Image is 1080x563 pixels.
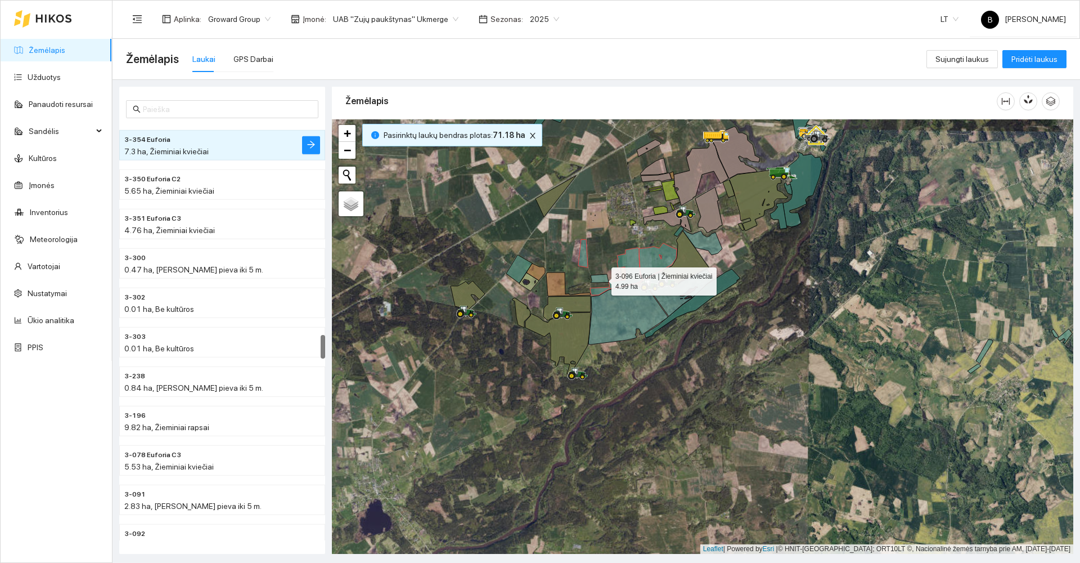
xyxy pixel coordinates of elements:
[29,181,55,190] a: Įmonės
[345,85,997,117] div: Žemėlapis
[174,13,201,25] span: Aplinka :
[28,262,60,271] a: Vartotojai
[988,11,993,29] span: B
[208,11,271,28] span: Groward Group
[28,316,74,325] a: Ūkio analitika
[126,8,148,30] button: menu-fold
[30,208,68,217] a: Inventorius
[124,213,181,224] span: 3-351 Euforia C3
[124,186,214,195] span: 5.65 ha, Žieminiai kviečiai
[763,545,775,553] a: Esri
[29,46,65,55] a: Žemėlapis
[143,103,312,115] input: Paieška
[29,120,93,142] span: Sandėlis
[1002,50,1066,68] button: Pridėti laukus
[490,13,523,25] span: Sezonas :
[526,132,539,140] span: close
[703,545,723,553] a: Leaflet
[29,154,57,163] a: Kultūros
[124,174,181,185] span: 3-350 Euforia C2
[133,105,141,113] span: search
[384,129,525,141] span: Pasirinktų laukų bendras plotas :
[940,11,958,28] span: LT
[302,136,320,154] button: arrow-right
[124,371,145,382] span: 3-238
[233,53,273,65] div: GPS Darbai
[126,50,179,68] span: Žemėlapis
[124,292,145,303] span: 3-302
[30,235,78,244] a: Meteorologija
[339,142,355,159] a: Zoom out
[344,126,351,140] span: +
[493,131,525,140] b: 71.18 ha
[935,53,989,65] span: Sujungti laukus
[192,53,215,65] div: Laukai
[1002,55,1066,64] a: Pridėti laukus
[124,265,263,274] span: 0.47 ha, [PERSON_NAME] pieva iki 5 m.
[124,253,146,263] span: 3-300
[303,13,326,25] span: Įmonė :
[526,129,539,142] button: close
[124,423,209,432] span: 9.82 ha, Žieminiai rapsai
[307,140,316,151] span: arrow-right
[124,450,181,461] span: 3-078 Euforia C3
[776,545,778,553] span: |
[997,97,1014,106] span: column-width
[28,343,43,352] a: PPIS
[339,125,355,142] a: Zoom in
[124,344,194,353] span: 0.01 ha, Be kultūros
[926,55,998,64] a: Sujungti laukus
[124,135,170,145] span: 3-354 Euforia
[132,14,142,24] span: menu-fold
[124,462,214,471] span: 5.53 ha, Žieminiai kviečiai
[29,100,93,109] a: Panaudoti resursai
[162,15,171,24] span: layout
[339,167,355,184] button: Initiate a new search
[700,544,1073,554] div: | Powered by © HNIT-[GEOGRAPHIC_DATA]; ORT10LT ©, Nacionalinė žemės tarnyba prie AM, [DATE]-[DATE]
[28,289,67,298] a: Nustatymai
[333,11,458,28] span: UAB "Zujų paukštynas" Ukmerge
[981,15,1066,24] span: [PERSON_NAME]
[124,226,215,235] span: 4.76 ha, Žieminiai kviečiai
[291,15,300,24] span: shop
[124,383,263,392] span: 0.84 ha, [PERSON_NAME] pieva iki 5 m.
[124,529,145,539] span: 3-092
[28,73,61,82] a: Užduotys
[124,502,262,511] span: 2.83 ha, [PERSON_NAME] pieva iki 5 m.
[1011,53,1057,65] span: Pridėti laukus
[371,131,379,139] span: info-circle
[926,50,998,68] button: Sujungti laukus
[124,147,209,156] span: 7.3 ha, Žieminiai kviečiai
[530,11,559,28] span: 2025
[124,489,146,500] span: 3-091
[479,15,488,24] span: calendar
[339,191,363,216] a: Layers
[124,332,146,342] span: 3-303
[997,92,1015,110] button: column-width
[344,143,351,157] span: −
[124,305,194,314] span: 0.01 ha, Be kultūros
[124,410,146,421] span: 3-196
